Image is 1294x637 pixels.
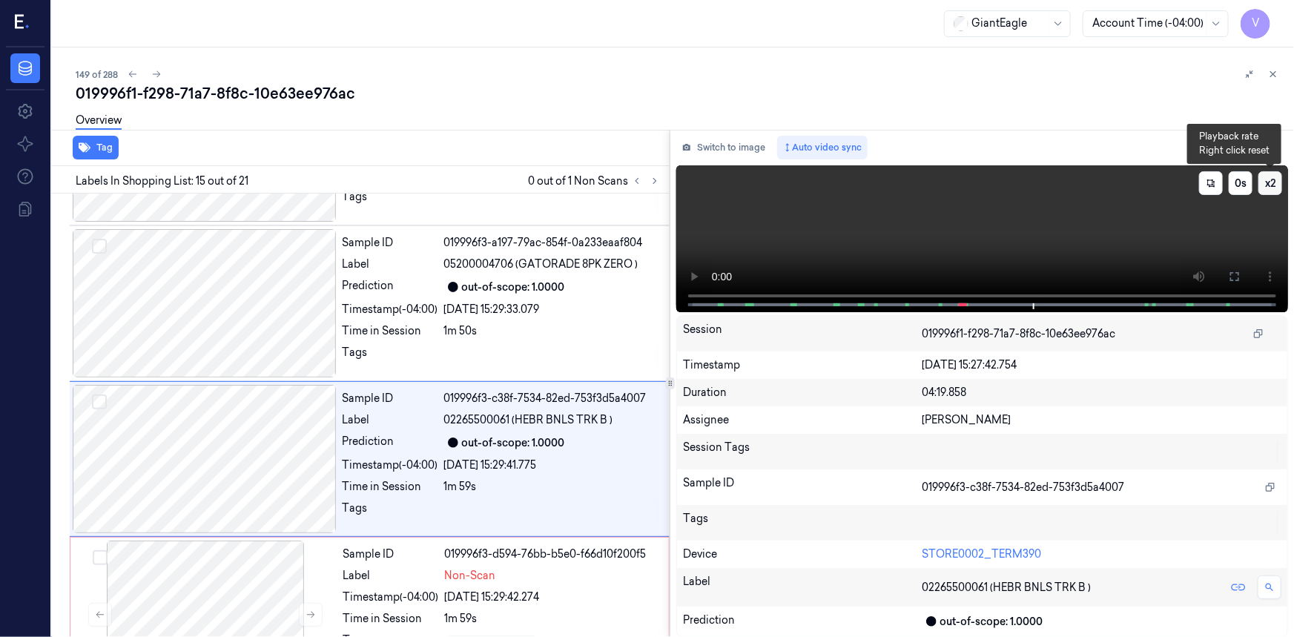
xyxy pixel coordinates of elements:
div: Time in Session [343,479,438,495]
div: [DATE] 15:27:42.754 [922,357,1281,373]
div: Prediction [683,613,922,630]
div: 019996f3-d594-76bb-b5e0-f66d10f200f5 [445,547,660,562]
div: Tags [343,501,438,524]
div: Timestamp (-04:00) [343,302,438,317]
div: Prediction [343,278,438,296]
div: Session Tags [683,440,922,463]
span: Non-Scan [445,568,496,584]
div: [DATE] 15:29:42.274 [445,590,660,605]
button: Select row [92,239,107,254]
button: Select row [92,395,107,409]
span: 149 of 288 [76,68,118,81]
div: out-of-scope: 1.0000 [462,435,565,451]
span: Labels In Shopping List: 15 out of 21 [76,174,248,189]
span: 02265500061 (HEBR BNLS TRK B ) [444,412,613,428]
button: Auto video sync [777,136,868,159]
div: [PERSON_NAME] [922,412,1281,428]
a: Overview [76,113,122,130]
div: Tags [343,189,438,213]
div: Sample ID [343,235,438,251]
div: Sample ID [683,475,922,499]
div: 1m 59s [444,479,661,495]
button: Select row [93,550,108,565]
div: 019996f3-a197-79ac-854f-0a233eaaf804 [444,235,661,251]
div: Timestamp (-04:00) [343,458,438,473]
div: Time in Session [343,611,439,627]
div: Sample ID [343,391,438,406]
div: Time in Session [343,323,438,339]
span: 05200004706 (GATORADE 8PK ZERO ) [444,257,638,272]
div: [DATE] 15:29:33.079 [444,302,661,317]
div: Tags [683,511,922,535]
button: x2 [1258,171,1282,195]
div: Assignee [683,412,922,428]
button: Switch to image [676,136,771,159]
div: STORE0002_TERM390 [922,547,1281,562]
div: 04:19.858 [922,385,1281,400]
div: Label [343,568,439,584]
div: 1m 59s [445,611,660,627]
div: Timestamp (-04:00) [343,590,439,605]
div: Label [683,574,922,601]
div: Label [343,257,438,272]
button: Tag [73,136,119,159]
span: 019996f1-f298-71a7-8f8c-10e63ee976ac [922,326,1116,342]
span: 02265500061 (HEBR BNLS TRK B ) [922,580,1092,595]
button: 0s [1229,171,1252,195]
div: 1m 50s [444,323,661,339]
span: 019996f3-c38f-7534-82ed-753f3d5a4007 [922,480,1125,495]
div: Prediction [343,434,438,452]
div: Session [683,322,922,346]
div: Duration [683,385,922,400]
div: Tags [343,345,438,369]
div: Label [343,412,438,428]
div: [DATE] 15:29:41.775 [444,458,661,473]
div: Sample ID [343,547,439,562]
div: 019996f3-c38f-7534-82ed-753f3d5a4007 [444,391,661,406]
div: 019996f1-f298-71a7-8f8c-10e63ee976ac [76,83,1282,104]
div: Device [683,547,922,562]
button: V [1241,9,1270,39]
div: Timestamp [683,357,922,373]
div: out-of-scope: 1.0000 [462,280,565,295]
span: 0 out of 1 Non Scans [528,172,664,190]
div: out-of-scope: 1.0000 [940,614,1043,630]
